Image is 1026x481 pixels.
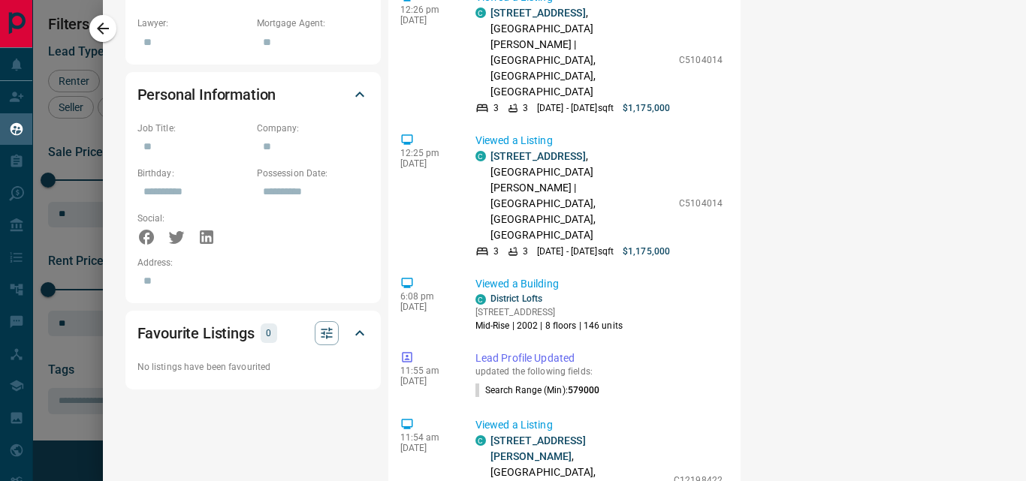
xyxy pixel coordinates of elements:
[137,360,369,374] p: No listings have been favourited
[475,383,600,397] p: Search Range (Min) :
[400,15,453,26] p: [DATE]
[257,17,369,30] p: Mortgage Agent:
[400,291,453,302] p: 6:08 pm
[523,245,528,258] p: 3
[400,158,453,169] p: [DATE]
[475,8,486,18] div: condos.ca
[137,122,249,135] p: Job Title:
[137,167,249,180] p: Birthday:
[537,101,614,115] p: [DATE] - [DATE] sqft
[137,212,249,225] p: Social:
[537,245,614,258] p: [DATE] - [DATE] sqft
[257,167,369,180] p: Possession Date:
[490,150,586,162] a: [STREET_ADDRESS]
[265,325,273,341] p: 0
[679,197,723,210] p: C5104014
[475,350,723,366] p: Lead Profile Updated
[137,315,369,351] div: Favourite Listings0
[568,385,600,395] span: 579000
[490,434,586,462] a: [STREET_ADDRESS][PERSON_NAME]
[475,276,723,292] p: Viewed a Building
[400,365,453,376] p: 11:55 am
[137,77,369,113] div: Personal Information
[400,376,453,386] p: [DATE]
[475,294,486,305] div: condos.ca
[475,366,723,377] p: updated the following fields:
[523,101,528,115] p: 3
[400,148,453,158] p: 12:25 pm
[137,83,276,107] h2: Personal Information
[475,151,486,161] div: condos.ca
[400,432,453,443] p: 11:54 am
[137,256,369,269] p: Address:
[475,133,723,149] p: Viewed a Listing
[137,17,249,30] p: Lawyer:
[400,443,453,453] p: [DATE]
[257,122,369,135] p: Company:
[623,245,670,258] p: $1,175,000
[493,245,499,258] p: 3
[490,149,671,243] p: , [GEOGRAPHIC_DATA][PERSON_NAME] | [GEOGRAPHIC_DATA], [GEOGRAPHIC_DATA], [GEOGRAPHIC_DATA]
[475,305,623,319] p: [STREET_ADDRESS]
[137,321,255,345] h2: Favourite Listings
[490,5,671,100] p: , [GEOGRAPHIC_DATA][PERSON_NAME] | [GEOGRAPHIC_DATA], [GEOGRAPHIC_DATA], [GEOGRAPHIC_DATA]
[490,293,543,304] a: District Lofts
[475,435,486,446] div: condos.ca
[400,302,453,312] p: [DATE]
[475,319,623,332] p: Mid-Rise | 2002 | 8 floors | 146 units
[623,101,670,115] p: $1,175,000
[493,101,499,115] p: 3
[475,417,723,433] p: Viewed a Listing
[400,5,453,15] p: 12:26 pm
[490,7,586,19] a: [STREET_ADDRESS]
[679,53,723,67] p: C5104014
